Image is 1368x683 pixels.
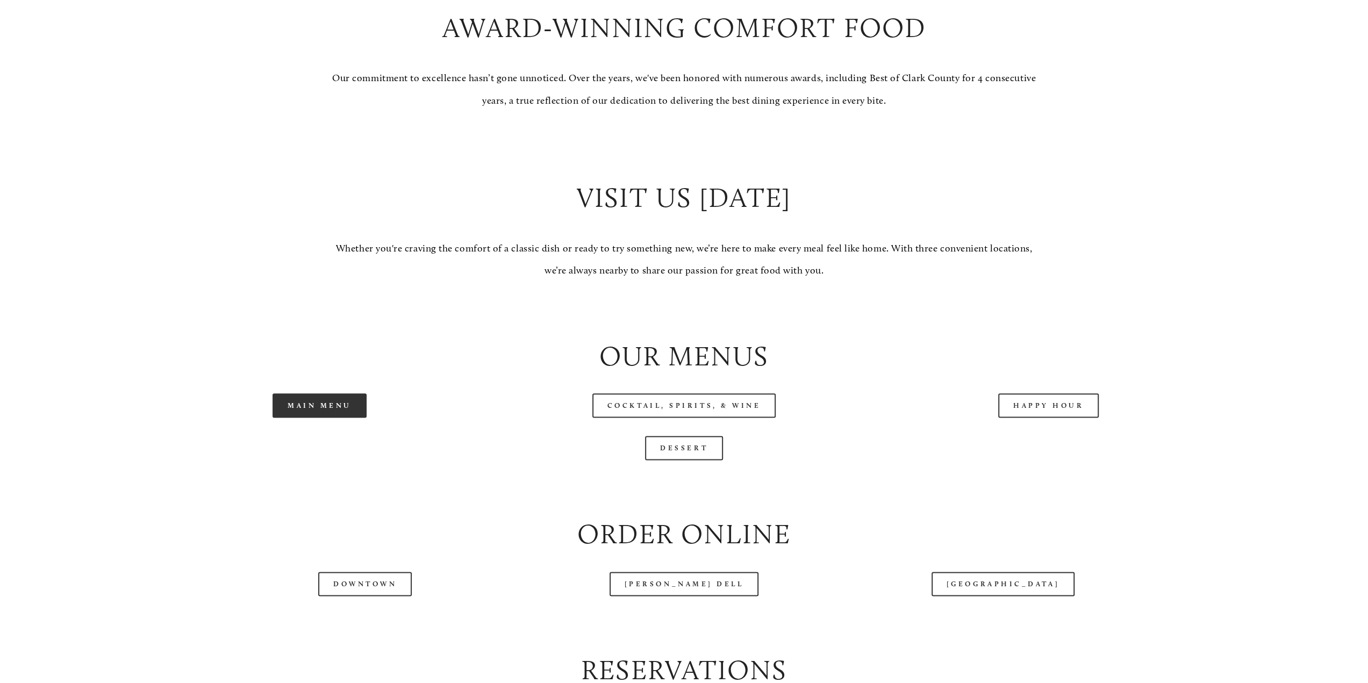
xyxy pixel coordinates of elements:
a: Dessert [645,436,723,460]
h2: Visit Us [DATE] [329,178,1040,217]
a: [PERSON_NAME] Dell [610,572,759,596]
a: Main Menu [273,393,367,418]
a: Downtown [318,572,412,596]
a: Cocktail, Spirits, & Wine [592,393,776,418]
a: [GEOGRAPHIC_DATA] [932,572,1075,596]
a: Happy Hour [998,393,1099,418]
p: Whether you're craving the comfort of a classic dish or ready to try something new, we’re here to... [329,238,1040,282]
h2: Order Online [147,515,1222,553]
h2: Our Menus [147,337,1222,375]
